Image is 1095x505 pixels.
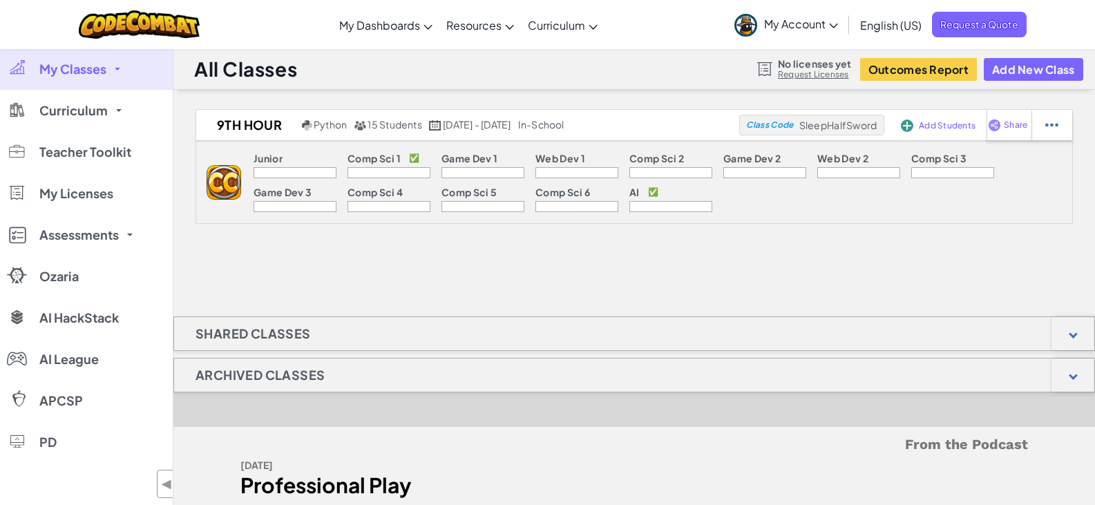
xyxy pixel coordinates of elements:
span: Teacher Toolkit [39,146,131,158]
p: Junior [254,153,283,164]
a: 9th Hour Python 15 Students [DATE] - [DATE] in-school [196,115,739,135]
div: in-school [518,119,564,131]
a: Resources [439,6,521,44]
a: Request a Quote [932,12,1027,37]
a: Curriculum [521,6,604,44]
span: Class Code [746,121,793,129]
span: AI HackStack [39,312,119,324]
span: My Dashboards [339,18,420,32]
span: AI League [39,353,99,365]
span: SleepHalfSword [799,119,877,131]
div: Professional Play [240,475,624,495]
p: Game Dev 2 [723,153,781,164]
button: Add New Class [984,58,1083,81]
span: My Account [764,17,838,31]
img: IconStudentEllipsis.svg [1045,119,1058,131]
span: My Licenses [39,187,113,200]
a: My Dashboards [332,6,439,44]
img: python.png [302,120,312,131]
p: ✅ [648,187,658,198]
p: Game Dev 1 [441,153,497,164]
img: IconShare_Purple.svg [988,119,1001,131]
p: Comp Sci 2 [629,153,684,164]
span: Share [1004,121,1027,129]
span: ◀ [161,474,173,494]
a: Request Licenses [778,69,851,80]
p: Web Dev 1 [535,153,585,164]
p: ✅ [409,153,419,164]
p: Comp Sci 6 [535,187,590,198]
span: Resources [446,18,502,32]
p: Comp Sci 1 [347,153,401,164]
p: Comp Sci 3 [911,153,967,164]
a: My Account [727,3,845,46]
span: [DATE] - [DATE] [443,118,511,131]
p: AI [629,187,640,198]
img: IconAddStudents.svg [901,120,913,132]
h2: 9th Hour [196,115,298,135]
img: calendar.svg [429,120,441,131]
span: Assessments [39,229,119,241]
span: My Classes [39,63,106,75]
a: English (US) [853,6,929,44]
h1: Shared Classes [174,316,332,351]
h5: From the Podcast [240,434,1028,455]
img: MultipleUsers.png [354,120,366,131]
span: Python [314,118,347,131]
span: 15 Students [368,118,422,131]
img: CodeCombat logo [79,10,200,39]
img: avatar [734,14,757,37]
h1: Archived Classes [174,358,346,392]
p: Comp Sci 4 [347,187,403,198]
p: Web Dev 2 [817,153,868,164]
span: English (US) [860,18,922,32]
div: [DATE] [240,455,624,475]
p: Comp Sci 5 [441,187,497,198]
button: Outcomes Report [860,58,977,81]
span: Curriculum [528,18,585,32]
img: logo [207,165,241,200]
span: Add Students [919,122,975,130]
p: Game Dev 3 [254,187,312,198]
h1: All Classes [194,56,297,82]
span: Curriculum [39,104,108,117]
span: Ozaria [39,270,79,283]
span: No licenses yet [778,58,851,69]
